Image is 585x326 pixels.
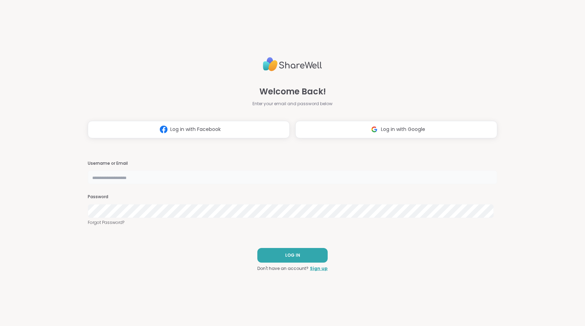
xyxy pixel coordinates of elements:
[88,194,497,200] h3: Password
[170,126,221,133] span: Log in with Facebook
[88,219,497,226] a: Forgot Password?
[257,248,328,263] button: LOG IN
[88,121,290,138] button: Log in with Facebook
[263,54,322,74] img: ShareWell Logo
[295,121,497,138] button: Log in with Google
[310,265,328,272] a: Sign up
[368,123,381,136] img: ShareWell Logomark
[259,85,326,98] span: Welcome Back!
[252,101,333,107] span: Enter your email and password below
[88,161,497,166] h3: Username or Email
[381,126,425,133] span: Log in with Google
[285,252,300,258] span: LOG IN
[257,265,309,272] span: Don't have an account?
[157,123,170,136] img: ShareWell Logomark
